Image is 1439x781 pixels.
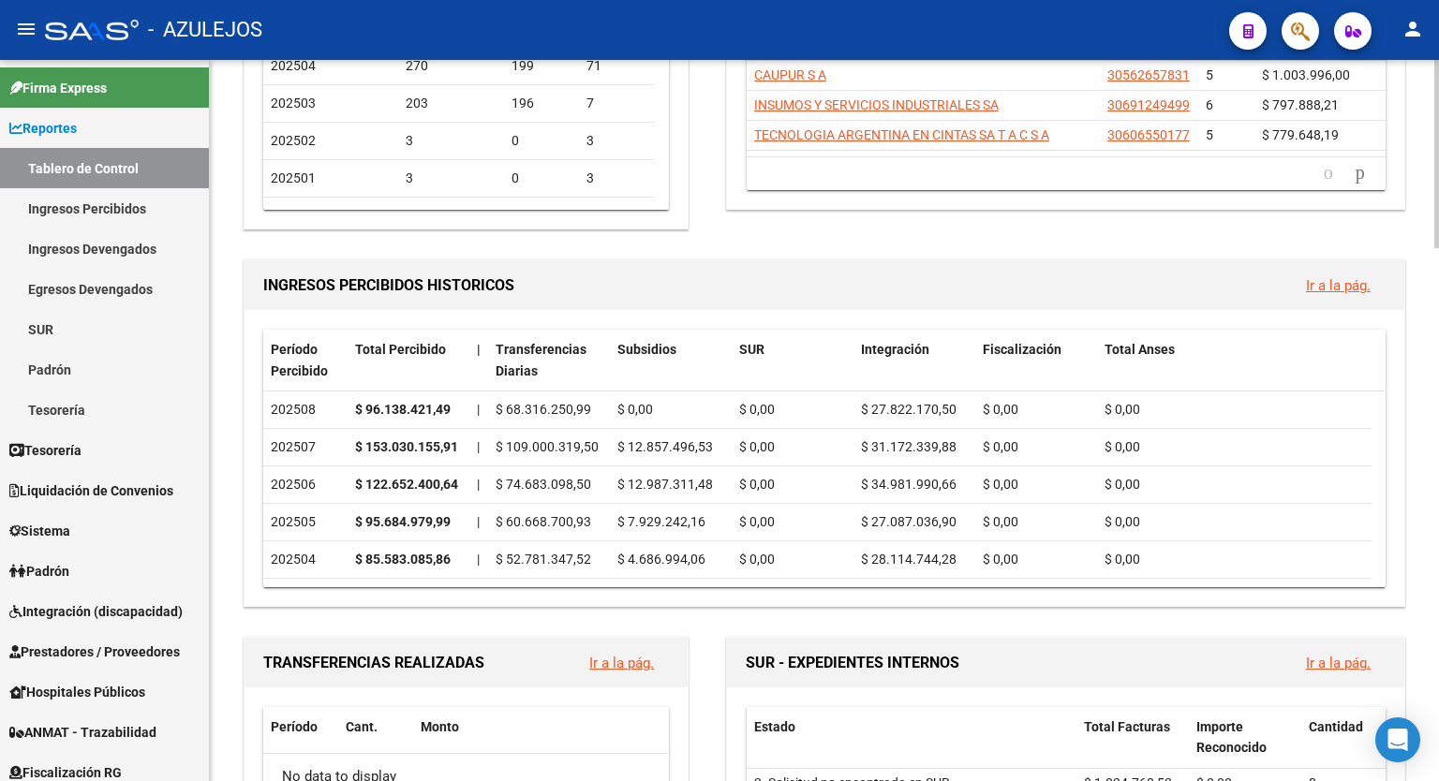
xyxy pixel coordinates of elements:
div: 202506 [271,474,340,495]
button: Ir a la pág. [1291,268,1386,302]
span: Liquidación de Convenios [9,480,173,501]
span: $ 0,00 [739,514,775,529]
span: $ 0,00 [1105,552,1140,567]
span: | [477,552,480,567]
div: 202503 [271,586,340,608]
span: $ 0,00 [1105,477,1140,492]
span: $ 1.003.996,00 [1262,67,1350,82]
div: 7 [586,93,646,114]
span: $ 27.822.170,50 [861,402,957,417]
mat-icon: menu [15,18,37,40]
span: | [477,477,480,492]
div: 3 [586,168,646,189]
a: go to previous page [1315,163,1342,184]
span: ANMAT - Trazabilidad [9,722,156,743]
span: $ 0,00 [983,439,1018,454]
span: 30691249499 [1107,97,1190,112]
span: | [477,342,481,357]
div: 202504 [271,549,340,570]
datatable-header-cell: Fiscalización [975,330,1097,391]
span: $ 0,00 [983,514,1018,529]
span: $ 0,00 [983,552,1018,567]
span: Tesorería [9,440,82,461]
a: go to next page [1347,163,1373,184]
datatable-header-cell: Cant. [338,707,413,747]
div: 0 [512,168,571,189]
span: $ 12.987.311,48 [617,477,713,492]
span: | [477,439,480,454]
div: 202507 [271,436,340,458]
span: $ 0,00 [983,402,1018,417]
datatable-header-cell: Monto [413,707,654,747]
div: Open Intercom Messenger [1375,717,1420,762]
span: Período [271,719,318,734]
span: Integración [861,342,929,357]
span: Fiscalización [983,342,1061,357]
span: SUR [739,342,764,357]
datatable-header-cell: Estado [747,707,1076,769]
datatable-header-cell: Transferencias Diarias [488,330,610,391]
datatable-header-cell: Integración [853,330,975,391]
div: 3 [406,168,497,189]
span: Total Anses [1105,342,1175,357]
datatable-header-cell: Período [263,707,338,747]
span: 5 [1206,67,1213,82]
span: $ 7.929.242,16 [617,514,705,529]
a: Ir a la pág. [1306,655,1371,671]
span: Sistema [9,521,70,541]
span: 202412 [271,208,316,223]
span: Subsidios [617,342,676,357]
span: $ 0,00 [1105,402,1140,417]
div: 2 [512,205,571,227]
strong: $ 85.583.085,86 [355,552,451,567]
datatable-header-cell: SUR [732,330,853,391]
span: $ 68.316.250,99 [496,402,591,417]
div: 3 [586,130,646,152]
a: Ir a la pág. [1306,277,1371,294]
span: $ 109.000.319,50 [496,439,599,454]
strong: $ 96.138.421,49 [355,402,451,417]
span: $ 12.857.496,53 [617,439,713,454]
div: 270 [406,55,497,77]
span: $ 34.981.990,66 [861,477,957,492]
span: Prestadores / Proveedores [9,641,180,662]
span: $ 0,00 [739,477,775,492]
span: Total Percibido [355,342,446,357]
mat-icon: person [1402,18,1424,40]
span: 5 [1206,127,1213,142]
span: Padrón [9,561,69,582]
span: $ 0,00 [739,552,775,567]
span: 30606550177 [1107,127,1190,142]
span: 30562657831 [1107,67,1190,82]
span: | [477,514,480,529]
span: Transferencias Diarias [496,342,586,378]
span: Integración (discapacidad) [9,601,183,622]
div: 2 [586,205,646,227]
span: Período Percibido [271,342,328,378]
button: Ir a la pág. [574,645,669,680]
span: $ 4.686.994,06 [617,552,705,567]
div: 203 [406,93,497,114]
span: $ 74.683.098,50 [496,477,591,492]
datatable-header-cell: Período Percibido [263,330,348,391]
span: TECNOLOGIA ARGENTINA EN CINTAS SA T A C S A [754,127,1049,142]
span: $ 0,00 [1105,439,1140,454]
span: $ 0,00 [739,402,775,417]
span: Importe Reconocido [1196,719,1267,756]
span: CAUPUR S A [754,67,826,82]
strong: $ 95.684.979,99 [355,514,451,529]
span: $ 779.648,19 [1262,127,1339,142]
div: 202505 [271,511,340,533]
strong: $ 153.030.155,91 [355,439,458,454]
span: 6 [1206,97,1213,112]
span: 202502 [271,133,316,148]
span: Reportes [9,118,77,139]
datatable-header-cell: | [469,330,488,391]
span: $ 31.172.339,88 [861,439,957,454]
div: 202508 [271,399,340,420]
span: $ 0,00 [739,439,775,454]
div: 71 [586,55,646,77]
span: 202504 [271,58,316,73]
span: 202501 [271,170,316,185]
datatable-header-cell: Total Percibido [348,330,469,391]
